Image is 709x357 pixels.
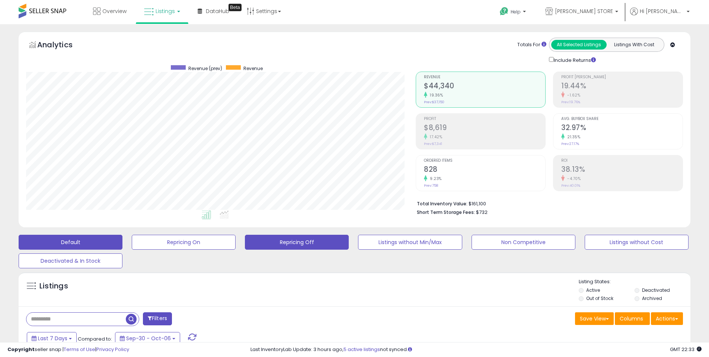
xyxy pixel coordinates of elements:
b: Short Term Storage Fees: [417,209,475,215]
span: Profit [424,117,545,121]
small: -1.62% [565,92,580,98]
a: 5 active listings [344,346,380,353]
button: Columns [615,312,650,325]
h2: $44,340 [424,82,545,92]
small: Prev: $7,341 [424,142,442,146]
div: Tooltip anchor [229,4,242,11]
a: Terms of Use [64,346,95,353]
small: -4.70% [565,176,581,181]
div: Totals For [517,41,546,48]
a: Help [494,1,533,24]
span: Revenue (prev) [188,65,222,72]
label: Archived [642,295,662,301]
button: Listings With Cost [606,40,662,50]
span: Revenue [424,75,545,79]
b: Total Inventory Value: [417,200,467,207]
div: Last InventoryLab Update: 3 hours ago, not synced. [250,346,702,353]
span: $732 [476,209,488,216]
small: 19.36% [427,92,443,98]
span: ROI [561,159,683,163]
small: Prev: 19.76% [561,100,580,104]
small: 9.23% [427,176,442,181]
h2: 38.13% [561,165,683,175]
a: Privacy Policy [96,346,129,353]
h5: Analytics [37,40,87,52]
span: Ordered Items [424,159,545,163]
span: DataHub [206,7,229,15]
button: Filters [143,312,172,325]
small: 21.35% [565,134,580,140]
button: All Selected Listings [551,40,607,50]
h2: $8,619 [424,123,545,133]
button: Listings without Cost [585,235,689,250]
h2: 828 [424,165,545,175]
span: [PERSON_NAME] STORE [555,7,613,15]
label: Active [586,287,600,293]
h2: 32.97% [561,123,683,133]
label: Out of Stock [586,295,613,301]
button: Sep-30 - Oct-06 [115,332,180,345]
span: Columns [620,315,643,322]
span: Last 7 Days [38,335,67,342]
button: Listings without Min/Max [358,235,462,250]
small: Prev: 40.01% [561,183,580,188]
button: Default [19,235,122,250]
span: Profit [PERSON_NAME] [561,75,683,79]
li: $161,100 [417,199,677,208]
button: Save View [575,312,614,325]
span: Avg. Buybox Share [561,117,683,121]
strong: Copyright [7,346,35,353]
div: seller snap | | [7,346,129,353]
span: Revenue [243,65,263,72]
small: Prev: 758 [424,183,438,188]
button: Non Competitive [472,235,575,250]
h5: Listings [39,281,68,291]
small: Prev: $37,150 [424,100,444,104]
button: Actions [651,312,683,325]
span: Sep-30 - Oct-06 [126,335,171,342]
p: Listing States: [579,278,690,285]
i: Get Help [499,7,509,16]
span: Compared to: [78,335,112,342]
small: Prev: 27.17% [561,142,579,146]
h2: 19.44% [561,82,683,92]
span: Help [511,9,521,15]
span: 2025-10-14 22:33 GMT [670,346,702,353]
button: Repricing On [132,235,236,250]
span: Hi [PERSON_NAME] [640,7,684,15]
button: Deactivated & In Stock [19,253,122,268]
button: Repricing Off [245,235,349,250]
small: 17.42% [427,134,442,140]
div: Include Returns [543,56,605,64]
button: Last 7 Days [27,332,77,345]
span: Overview [102,7,127,15]
span: Listings [156,7,175,15]
a: Hi [PERSON_NAME] [630,7,690,24]
label: Deactivated [642,287,670,293]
